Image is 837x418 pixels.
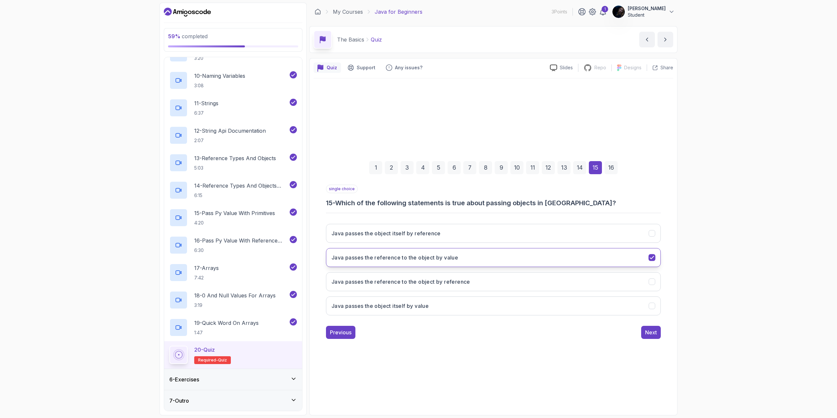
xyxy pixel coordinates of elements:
[573,161,586,174] div: 14
[194,127,266,135] p: 12 - String Api Documentation
[326,198,661,208] h3: 15 - Which of the following statements is true about passing objects in [GEOGRAPHIC_DATA]?
[169,291,297,309] button: 18-0 And Null Values For Arrays3:19
[375,8,422,16] p: Java for Beginners
[385,161,398,174] div: 2
[612,6,625,18] img: user profile image
[371,36,382,43] p: Quiz
[589,161,602,174] div: 15
[526,161,539,174] div: 11
[194,275,219,281] p: 7:42
[194,346,215,354] p: 20 - Quiz
[168,33,180,40] span: 59 %
[164,390,302,411] button: 7-Outro
[326,326,355,339] button: Previous
[332,229,441,237] h3: Java passes the object itself by reference
[510,161,523,174] div: 10
[624,64,641,71] p: Designs
[169,397,189,405] h3: 7 - Outro
[169,181,297,199] button: 14-Reference Types And Objects Diferences6:15
[337,36,364,43] p: The Basics
[198,358,218,363] span: Required-
[432,161,445,174] div: 5
[326,296,661,315] button: Java passes the object itself by value
[330,328,351,336] div: Previous
[660,64,673,71] p: Share
[401,161,414,174] div: 3
[557,161,571,174] div: 13
[194,82,245,89] p: 3:08
[645,328,657,336] div: Next
[169,376,199,383] h3: 6 - Exercises
[169,263,297,282] button: 17-Arrays7:42
[169,346,297,364] button: 20-QuizRequired-quiz
[194,72,245,80] p: 10 - Naming Variables
[628,5,666,12] p: [PERSON_NAME]
[560,64,573,71] p: Slides
[647,64,673,71] button: Share
[194,220,275,226] p: 4:20
[344,62,379,73] button: Support button
[602,6,608,12] div: 1
[327,64,337,71] p: Quiz
[194,329,259,336] p: 1:47
[194,237,288,244] p: 16 - Pass Py Value With Reference Types
[639,32,655,47] button: previous content
[169,318,297,337] button: 19-Quick Word On Arrays1:47
[194,302,276,309] p: 3:19
[169,71,297,90] button: 10-Naming Variables3:08
[448,161,461,174] div: 6
[658,32,673,47] button: next content
[552,8,567,15] p: 3 Points
[194,55,267,61] p: 3:20
[326,224,661,243] button: Java passes the object itself by reference
[194,165,276,171] p: 5:03
[315,8,321,15] a: Dashboard
[395,64,422,71] p: Any issues?
[194,154,276,162] p: 13 - Reference Types And Objects
[594,64,606,71] p: Repo
[194,99,218,107] p: 11 - Strings
[169,154,297,172] button: 13-Reference Types And Objects5:03
[164,369,302,390] button: 6-Exercises
[194,292,276,299] p: 18 - 0 And Null Values For Arrays
[612,5,675,18] button: user profile image[PERSON_NAME]Student
[314,62,341,73] button: quiz button
[194,209,275,217] p: 15 - Pass Py Value With Primitives
[382,62,426,73] button: Feedback button
[479,161,492,174] div: 8
[169,209,297,227] button: 15-Pass Py Value With Primitives4:20
[628,12,666,18] p: Student
[194,137,266,144] p: 2:07
[369,161,382,174] div: 1
[194,182,288,190] p: 14 - Reference Types And Objects Diferences
[333,8,363,16] a: My Courses
[164,7,211,17] a: Dashboard
[326,272,661,291] button: Java passes the reference to the object by reference
[326,185,358,193] p: single choice
[545,64,578,71] a: Slides
[332,278,470,286] h3: Java passes the reference to the object by reference
[194,192,288,199] p: 6:15
[463,161,476,174] div: 7
[169,99,297,117] button: 11-Strings6:37
[194,110,218,116] p: 6:37
[169,126,297,144] button: 12-String Api Documentation2:07
[326,248,661,267] button: Java passes the reference to the object by value
[168,33,208,40] span: completed
[599,8,607,16] a: 1
[218,358,227,363] span: quiz
[169,236,297,254] button: 16-Pass Py Value With Reference Types6:30
[416,161,429,174] div: 4
[194,264,219,272] p: 17 - Arrays
[357,64,375,71] p: Support
[495,161,508,174] div: 9
[332,302,429,310] h3: Java passes the object itself by value
[332,254,458,261] h3: Java passes the reference to the object by value
[194,247,288,254] p: 6:30
[542,161,555,174] div: 12
[194,319,259,327] p: 19 - Quick Word On Arrays
[641,326,661,339] button: Next
[605,161,618,174] div: 16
